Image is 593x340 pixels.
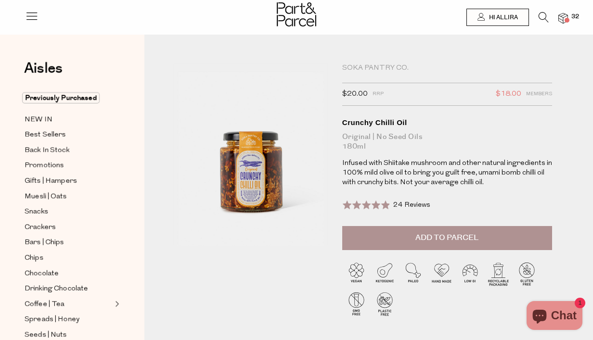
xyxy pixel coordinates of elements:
[526,88,552,101] span: Members
[24,58,63,79] span: Aisles
[113,298,119,310] button: Expand/Collapse Coffee | Tea
[342,290,371,318] img: P_P-ICONS-Live_Bec_V11_GMO_Free.svg
[25,160,64,172] span: Promotions
[342,88,368,101] span: $20.00
[25,237,112,249] a: Bars | Chips
[25,252,112,264] a: Chips
[25,252,43,264] span: Chips
[25,222,56,233] span: Crackers
[25,267,112,279] a: Chocolate
[342,132,552,151] div: Original | No Seed Oils 180ml
[25,206,48,218] span: Snacks
[25,190,112,202] a: Muesli | Oats
[25,175,112,187] a: Gifts | Hampers
[25,283,88,295] span: Drinking Chocolate
[25,114,52,126] span: NEW IN
[456,260,484,288] img: P_P-ICONS-Live_Bec_V11_Low_Gi.svg
[558,13,568,23] a: 32
[415,232,478,243] span: Add to Parcel
[24,61,63,85] a: Aisles
[25,191,67,202] span: Muesli | Oats
[342,159,552,188] p: Infused with Shiitake mushroom and other natural ingredients in 100% mild olive oil to bring you ...
[25,160,112,172] a: Promotions
[342,63,552,73] div: Soka Pantry Co.
[25,145,69,156] span: Back In Stock
[342,226,552,250] button: Add to Parcel
[25,299,64,310] span: Coffee | Tea
[487,13,518,22] span: Hi ALLIRA
[25,268,59,279] span: Chocolate
[25,113,112,126] a: NEW IN
[524,301,585,332] inbox-online-store-chat: Shopify online store chat
[513,260,541,288] img: P_P-ICONS-Live_Bec_V11_Gluten_Free.svg
[371,260,399,288] img: P_P-ICONS-Live_Bec_V11_Ketogenic.svg
[484,260,513,288] img: P_P-ICONS-Live_Bec_V11_Recyclable_Packaging.svg
[496,88,521,101] span: $18.00
[25,206,112,218] a: Snacks
[22,92,100,103] span: Previously Purchased
[342,118,552,127] div: Crunchy Chilli Oil
[342,260,371,288] img: P_P-ICONS-Live_Bec_V11_Vegan.svg
[25,314,79,326] span: Spreads | Honey
[173,63,328,246] img: Crunchy Chilli Oil
[277,2,316,26] img: Part&Parcel
[399,260,427,288] img: P_P-ICONS-Live_Bec_V11_Paleo.svg
[25,176,77,187] span: Gifts | Hampers
[25,298,112,310] a: Coffee | Tea
[371,290,399,318] img: P_P-ICONS-Live_Bec_V11_Plastic_Free.svg
[393,201,430,209] span: 24 Reviews
[25,237,64,249] span: Bars | Chips
[427,260,456,288] img: P_P-ICONS-Live_Bec_V11_Handmade.svg
[25,314,112,326] a: Spreads | Honey
[25,129,112,141] a: Best Sellers
[25,221,112,233] a: Crackers
[373,88,384,101] span: RRP
[569,13,581,21] span: 32
[466,9,529,26] a: Hi ALLIRA
[25,144,112,156] a: Back In Stock
[25,92,112,104] a: Previously Purchased
[25,283,112,295] a: Drinking Chocolate
[25,129,66,141] span: Best Sellers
